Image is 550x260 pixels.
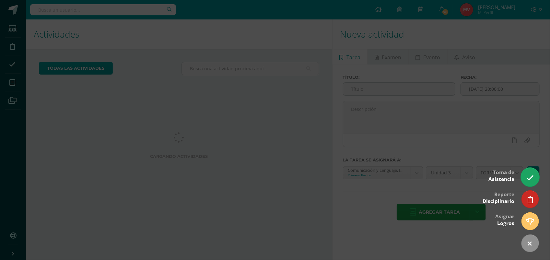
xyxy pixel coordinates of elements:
[488,165,514,186] div: Toma de
[497,220,514,227] span: Logros
[488,176,514,183] span: Asistencia
[495,209,514,230] div: Asignar
[483,187,514,208] div: Reporte
[483,198,514,205] span: Disciplinario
